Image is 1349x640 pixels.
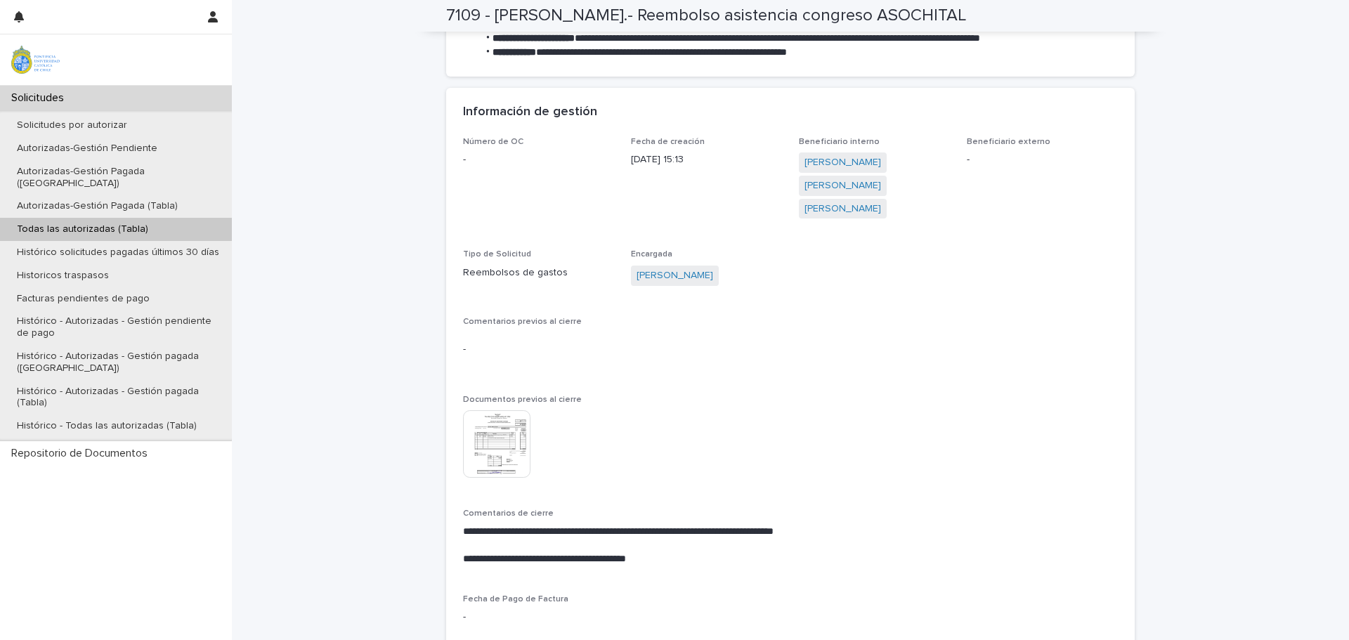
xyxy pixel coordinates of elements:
a: [PERSON_NAME] [637,268,713,283]
p: Solicitudes por autorizar [6,119,138,131]
p: Histórico - Autorizadas - Gestión pagada ([GEOGRAPHIC_DATA]) [6,351,232,374]
p: Autorizadas-Gestión Pagada ([GEOGRAPHIC_DATA]) [6,166,232,190]
p: Repositorio de Documentos [6,447,159,460]
p: Autorizadas-Gestión Pagada (Tabla) [6,200,189,212]
span: Tipo de Solicitud [463,250,531,259]
p: Histórico - Autorizadas - Gestión pagada (Tabla) [6,386,232,410]
p: Solicitudes [6,91,75,105]
p: Historicos traspasos [6,270,120,282]
p: [DATE] 15:13 [631,152,782,167]
h2: 7109 - [PERSON_NAME].- Reembolso asistencia congreso ASOCHITAL [446,6,966,26]
span: Beneficiario interno [799,138,880,146]
p: Todas las autorizadas (Tabla) [6,223,159,235]
p: Autorizadas-Gestión Pendiente [6,143,169,155]
p: - [463,342,1118,357]
a: [PERSON_NAME] [804,178,881,193]
p: Reembolsos de gastos [463,266,614,280]
p: - [463,610,614,625]
p: - [967,152,1118,167]
span: Comentarios previos al cierre [463,318,582,326]
a: [PERSON_NAME] [804,202,881,216]
span: Fecha de creación [631,138,705,146]
p: Histórico solicitudes pagadas últimos 30 días [6,247,230,259]
p: Histórico - Autorizadas - Gestión pendiente de pago [6,315,232,339]
span: Documentos previos al cierre [463,396,582,404]
span: Comentarios de cierre [463,509,554,518]
p: Facturas pendientes de pago [6,293,161,305]
a: [PERSON_NAME] [804,155,881,170]
span: Fecha de Pago de Factura [463,595,568,603]
span: Número de OC [463,138,523,146]
span: Beneficiario externo [967,138,1050,146]
p: - [463,152,614,167]
span: Encargada [631,250,672,259]
h2: Información de gestión [463,105,597,120]
p: Histórico - Todas las autorizadas (Tabla) [6,420,208,432]
img: iqsleoUpQLaG7yz5l0jK [11,46,60,74]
